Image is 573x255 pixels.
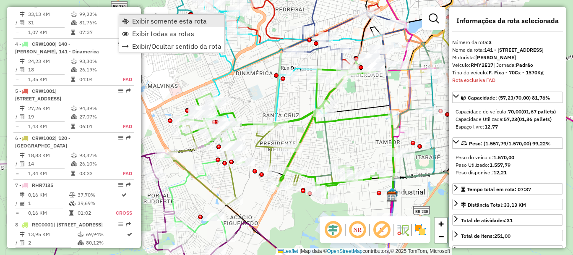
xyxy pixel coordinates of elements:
[71,161,77,166] i: % de utilização da cubagem
[456,169,560,176] div: Peso disponível:
[516,62,533,68] strong: Padrão
[456,161,560,169] div: Peso Utilizado:
[71,59,77,64] i: % de utilização do peso
[15,41,99,55] span: | 140 - [PERSON_NAME], 141 - Dinamerica
[118,222,123,227] em: Opções
[71,77,75,82] i: Tempo total em rota
[456,154,514,160] span: Peso do veículo:
[475,54,516,60] strong: [PERSON_NAME]
[386,191,397,202] img: CDD Campina Grande
[425,10,442,27] a: Exibir filtros
[78,232,84,237] i: % de utilização do peso
[452,199,563,210] a: Distância Total:33,13 KM
[203,213,224,221] div: Atividade não roteirizada - RAQUEL DIAS MOURA
[467,186,531,192] span: Tempo total em rota: 07:37
[517,116,552,122] strong: (01,36 pallets)
[15,199,19,208] td: /
[32,88,55,94] span: CRW1001
[28,122,70,131] td: 1,43 KM
[452,61,563,69] div: Veículo:
[15,18,19,27] td: /
[20,12,25,17] i: Distância Total
[471,62,493,68] strong: RMY2E17
[71,30,75,35] i: Tempo total em rota
[69,210,73,216] i: Tempo total em rota
[508,108,521,115] strong: 70,00
[20,201,25,206] i: Total de Atividades
[20,232,25,237] i: Distância Total
[387,187,398,198] img: ZUMPY
[452,54,563,61] div: Motorista:
[20,20,25,25] i: Total de Atividades
[20,114,25,119] i: Total de Atividades
[15,160,19,168] td: /
[122,192,127,197] i: Rota otimizada
[132,30,194,37] span: Exibir todas as rotas
[452,76,563,84] div: Rota exclusiva FAD
[28,209,69,217] td: 0,16 KM
[69,201,76,206] i: % de utilização da cubagem
[469,140,551,147] span: Peso: (1.557,79/1.570,00) 99,22%
[28,191,69,199] td: 0,16 KM
[435,218,447,230] a: Zoom in
[20,59,25,64] i: Distância Total
[71,124,75,129] i: Tempo total em rota
[493,62,533,68] span: | Jornada:
[278,248,298,254] a: Leaflet
[114,75,133,84] td: FAD
[79,151,114,160] td: 93,37%
[276,248,452,255] div: Map data © contributors,© 2025 TomTom, Microsoft
[79,75,114,84] td: 04:04
[452,46,563,54] div: Nome da rota:
[28,28,70,37] td: 1,07 KM
[364,63,385,71] div: Atividade não roteirizada - LINDALVA GUEDES DA S
[53,221,103,228] span: | [STREET_ADDRESS]
[15,169,19,178] td: =
[489,69,544,76] strong: F. Fixa - 70Cx - 1570Kg
[32,182,53,188] span: RHR7I35
[452,230,563,241] a: Total de itens:251,00
[452,69,563,76] div: Tipo do veículo:
[20,192,25,197] i: Distância Total
[15,239,19,247] td: /
[15,88,61,102] span: 5 -
[79,169,114,178] td: 03:33
[119,15,224,27] li: Exibir somente esta rota
[461,217,513,223] span: Total de atividades:
[438,218,444,229] span: +
[461,232,510,240] div: Total de itens:
[452,150,563,180] div: Peso: (1.557,79/1.570,00) 99,22%
[396,223,409,237] img: Fluxo de ruas
[15,135,70,149] span: | 120 - [GEOGRAPHIC_DATA]
[494,233,510,239] strong: 251,00
[115,209,133,217] td: Cross
[71,153,77,158] i: % de utilização do peso
[79,113,114,121] td: 27,07%
[28,104,70,113] td: 27,26 KM
[79,66,114,74] td: 26,19%
[28,113,70,121] td: 19
[71,67,77,72] i: % de utilização da cubagem
[435,230,447,243] a: Zoom out
[77,209,115,217] td: 01:02
[414,223,427,237] img: Exibir/Ocultar setores
[79,104,114,113] td: 94,39%
[15,221,103,228] span: 8 -
[493,169,507,176] strong: 12,21
[69,192,76,197] i: % de utilização do peso
[20,153,25,158] i: Distância Total
[489,39,492,45] strong: 3
[32,135,55,141] span: CRW1002
[132,18,207,24] span: Exibir somente esta rota
[119,40,224,53] li: Exibir/Ocultar sentido da rota
[28,230,77,239] td: 13,95 KM
[15,135,70,149] span: 6 -
[15,66,19,74] td: /
[20,240,25,245] i: Total de Atividades
[71,106,77,111] i: % de utilização do peso
[79,122,114,131] td: 06:01
[15,88,61,102] span: | [STREET_ADDRESS]
[15,209,19,217] td: =
[452,137,563,149] a: Peso: (1.557,79/1.570,00) 99,22%
[493,154,514,160] strong: 1.570,00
